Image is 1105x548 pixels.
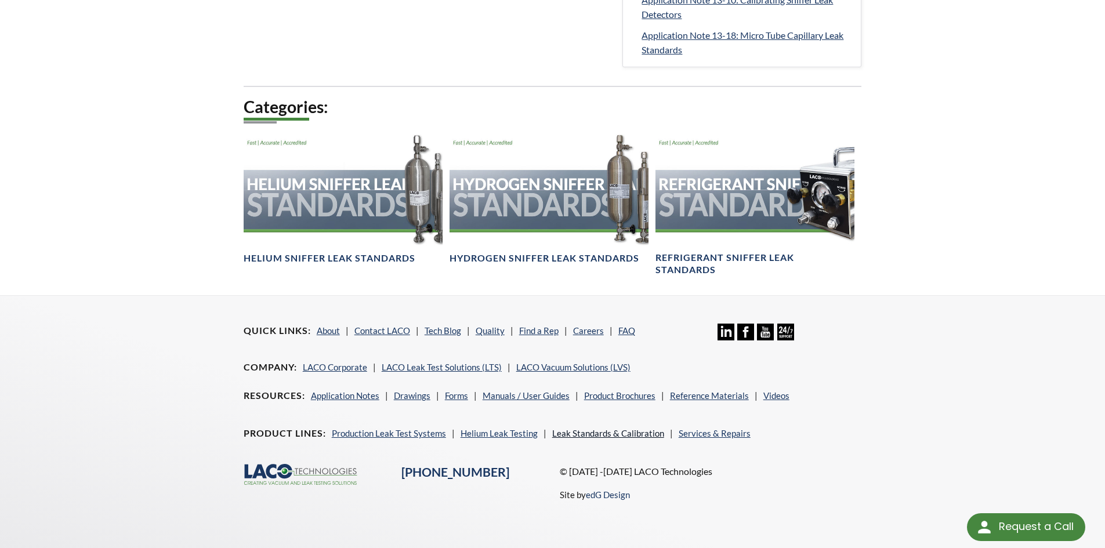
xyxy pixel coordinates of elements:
img: round button [975,518,994,536]
h2: Categories: [244,96,862,118]
a: Careers [573,325,604,336]
a: Leak Standards & Calibration [552,428,664,438]
a: Tech Blog [425,325,461,336]
a: Refrigerant Sniffer Standard headerRefrigerant Sniffer Leak Standards [655,134,854,276]
a: edG Design [586,489,630,500]
a: FAQ [618,325,635,336]
a: Manuals / User Guides [483,390,570,401]
a: Helium Leak Testing [461,428,538,438]
h4: Refrigerant Sniffer Leak Standards [655,252,854,276]
a: Contact LACO [354,325,410,336]
h4: Resources [244,390,305,402]
h4: Company [244,361,297,373]
a: Production Leak Test Systems [332,428,446,438]
a: LACO Vacuum Solutions (LVS) [516,362,631,372]
span: Application Note 13-18: Micro Tube Capillary Leak Standards [642,30,843,56]
a: Helium Sniffer Leak Standards HeaderHelium Sniffer Leak Standards [244,134,443,264]
h4: Product Lines [244,427,326,440]
a: Drawings [394,390,430,401]
h4: Helium Sniffer Leak Standards [244,252,415,264]
a: Reference Materials [670,390,749,401]
p: Site by [560,488,630,502]
a: LACO Corporate [303,362,367,372]
img: 24/7 Support Icon [777,324,794,340]
a: Product Brochures [584,390,655,401]
a: Videos [763,390,789,401]
h4: Quick Links [244,325,311,337]
div: Request a Call [999,513,1074,540]
a: Forms [445,390,468,401]
a: Hydrogen Sniffer Standards headerHydrogen Sniffer Leak Standards [450,134,648,264]
a: Find a Rep [519,325,559,336]
a: Services & Repairs [679,428,751,438]
a: LACO Leak Test Solutions (LTS) [382,362,502,372]
p: © [DATE] -[DATE] LACO Technologies [560,464,862,479]
a: 24/7 Support [777,332,794,342]
h4: Hydrogen Sniffer Leak Standards [450,252,639,264]
a: About [317,325,340,336]
a: [PHONE_NUMBER] [401,464,509,480]
a: Application Note 13-18: Micro Tube Capillary Leak Standards [642,28,852,57]
div: Request a Call [967,513,1085,541]
a: Quality [476,325,505,336]
a: Application Notes [311,390,379,401]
